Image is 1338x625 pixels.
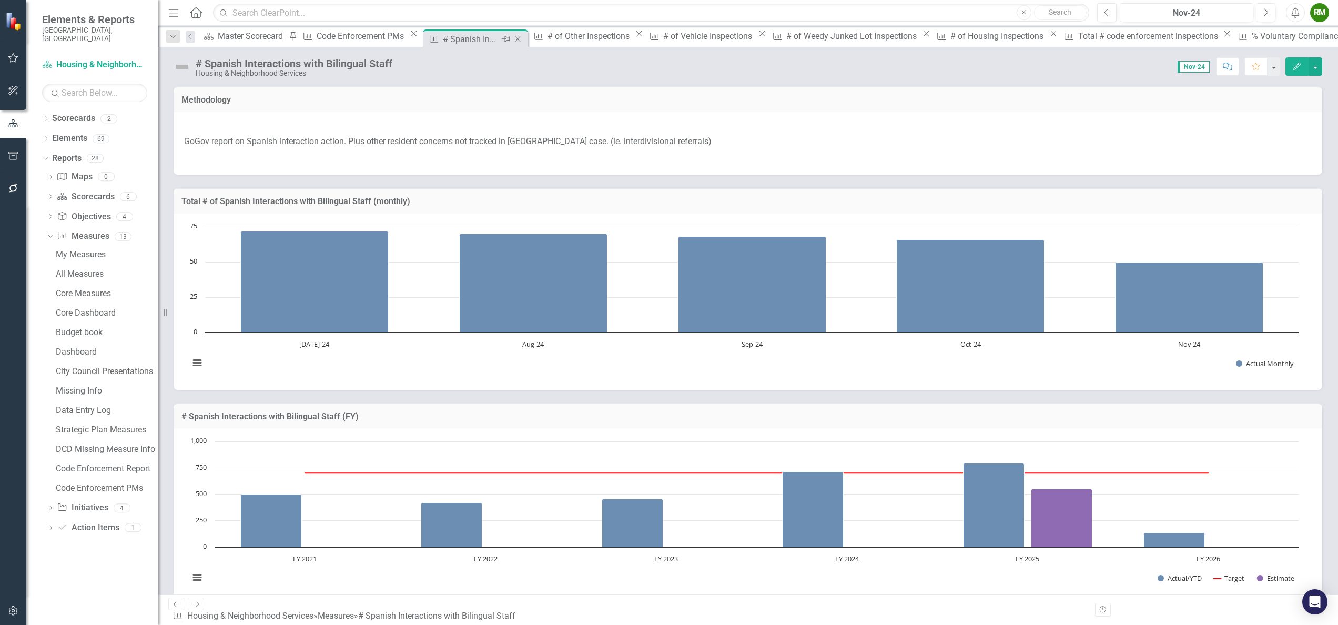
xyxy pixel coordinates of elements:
[897,239,1045,332] path: Oct-24, 66. Actual Monthly.
[184,436,1304,594] svg: Interactive chart
[1257,574,1295,583] button: Show Estimate
[602,499,663,548] path: FY 2023, 455. Actual/YTD.
[87,154,104,163] div: 28
[1144,533,1205,548] path: FY 2026, 139. Actual/YTD.
[190,570,205,585] button: View chart menu, Chart
[196,462,207,472] text: 750
[42,13,147,26] span: Elements & Reports
[173,610,520,622] div: » »
[303,471,1211,476] g: Target, series 2 of 3. Line with 6 data points.
[1214,574,1245,583] button: Show Target
[187,611,313,621] a: Housing & Neighborhood Services
[56,289,158,298] div: Core Measures
[194,327,197,336] text: 0
[1031,489,1092,548] path: FY 2025 , 550. Estimate.
[663,29,755,43] div: # of Vehicle Inspections
[56,250,158,259] div: My Measures
[53,324,158,341] a: Budget book
[181,197,1314,206] h3: Total # of Spanish Interactions with Bilingual Staff (monthly)
[768,29,919,43] a: # of Weedy Junked Lot Inspections
[56,445,158,454] div: DCD Missing Measure Info
[742,339,763,349] text: Sep-24
[1049,8,1071,16] span: Search
[42,59,147,71] a: Housing & Neighborhood Services
[1120,3,1253,22] button: Nov-24
[1178,339,1201,349] text: Nov-24
[318,611,354,621] a: Measures
[474,554,498,563] text: FY 2022
[42,84,147,102] input: Search Below...
[293,554,317,563] text: FY 2021
[1078,29,1221,43] div: Total # code enforcement inspections
[53,480,158,497] a: Code Enforcement PMs
[964,463,1025,548] path: FY 2025 , 792. Actual/YTD.
[1197,554,1220,563] text: FY 2026
[57,211,110,223] a: Objectives
[241,463,1205,548] g: Actual/YTD, series 1 of 3. Bar series with 6 bars.
[835,554,859,563] text: FY 2024
[317,29,407,43] div: Code Enforcement PMs
[184,134,1312,150] p: GoGov report on Spanish interaction action. Plus other resident concerns not tracked in [GEOGRAPH...
[1158,574,1202,583] button: Show Actual/YTD
[1224,573,1244,583] text: Target
[53,246,158,263] a: My Measures
[56,308,158,318] div: Core Dashboard
[57,191,114,203] a: Scorecards
[56,269,158,279] div: All Measures
[933,29,1047,43] a: # of Housing Inspections
[100,114,117,123] div: 2
[203,541,207,551] text: 0
[56,406,158,415] div: Data Entry Log
[114,503,130,512] div: 4
[56,386,158,396] div: Missing Info
[678,236,826,332] path: Sep-24, 68. Actual Monthly.
[53,344,158,360] a: Dashboard
[125,523,141,532] div: 1
[184,221,1304,379] svg: Interactive chart
[1310,3,1329,22] button: RM
[42,26,147,43] small: [GEOGRAPHIC_DATA], [GEOGRAPHIC_DATA]
[960,339,981,349] text: Oct-24
[1123,7,1250,19] div: Nov-24
[57,230,109,243] a: Measures
[1267,573,1294,583] text: Estimate
[218,29,286,43] div: Master Scorecard
[53,305,158,321] a: Core Dashboard
[299,29,407,43] a: Code Enforcement PMs
[522,339,544,349] text: Aug-24
[120,192,137,201] div: 6
[57,171,92,183] a: Maps
[421,503,482,548] path: FY 2022, 422. Actual/YTD.
[213,4,1089,22] input: Search ClearPoint...
[53,266,158,283] a: All Measures
[241,231,389,332] path: Jul-24, 72. Actual Monthly.
[57,502,108,514] a: Initiatives
[53,421,158,438] a: Strategic Plan Measures
[56,464,158,473] div: Code Enforcement Report
[1302,589,1327,614] div: Open Intercom Messenger
[548,29,633,43] div: # of Other Inspections
[57,522,119,534] a: Action Items
[53,363,158,380] a: City Council Presentations
[5,12,24,30] img: ClearPoint Strategy
[53,382,158,399] a: Missing Info
[116,212,133,221] div: 4
[443,33,499,46] div: # Spanish Interactions with Bilingual Staff
[190,221,197,230] text: 75
[1060,29,1220,43] a: Total # code enforcement inspections
[52,153,82,165] a: Reports
[1178,61,1210,73] span: Nov-24
[1236,359,1294,368] button: Show Actual Monthly
[241,495,302,548] path: FY 2021, 500. Actual/YTD.
[1168,573,1202,583] text: Actual/YTD
[1116,262,1263,332] path: Nov-24, 50. Actual Monthly.
[93,134,109,143] div: 69
[196,489,207,498] text: 500
[56,483,158,493] div: Code Enforcement PMs
[1016,554,1039,563] text: FY 2025
[184,436,1312,594] div: Chart. Highcharts interactive chart.
[1246,359,1294,368] text: Actual Monthly
[299,339,330,349] text: [DATE]-24
[786,29,919,43] div: # of Weedy Junked Lot Inspections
